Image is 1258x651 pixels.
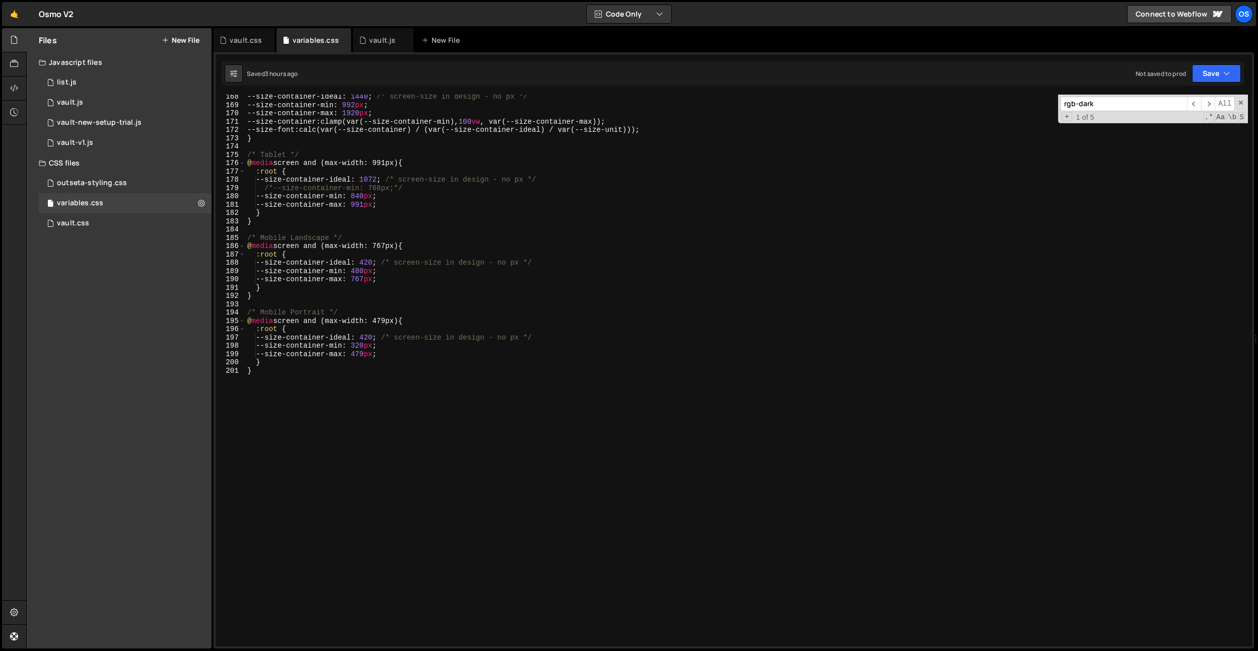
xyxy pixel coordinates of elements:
span: CaseSensitive Search [1215,112,1226,122]
div: 179 [216,184,245,193]
div: vault-v1.js [57,138,93,147]
div: 16596/45133.js [39,93,212,113]
div: 178 [216,176,245,184]
div: vault.css [57,219,89,228]
div: variables.css [57,199,103,208]
div: 200 [216,358,245,367]
div: 182 [216,209,245,217]
div: outseta-styling.css [57,179,127,188]
div: 186 [216,242,245,251]
span: Alt-Enter [1215,97,1235,111]
div: 192 [216,292,245,300]
div: 188 [216,259,245,267]
div: vault.css [230,35,262,45]
span: Whole Word Search [1227,112,1237,122]
span: 1 of 5 [1072,113,1098,122]
div: 174 [216,142,245,151]
div: 168 [216,93,245,101]
div: 190 [216,275,245,284]
h2: Files [39,35,57,46]
div: 197 [216,334,245,342]
div: 191 [216,284,245,292]
div: 173 [216,134,245,143]
div: CSS files [27,153,212,173]
div: 169 [216,101,245,110]
div: 184 [216,225,245,234]
div: 183 [216,217,245,226]
div: 172 [216,126,245,134]
span: RegExp Search [1204,112,1214,122]
div: 16596/45153.css [39,213,212,233]
div: 171 [216,118,245,126]
div: Osmo V2 [39,8,74,20]
input: Search for [1061,97,1187,111]
div: 176 [216,159,245,168]
div: 201 [216,367,245,375]
div: 170 [216,109,245,118]
div: 16596/45152.js [39,113,212,133]
a: 🤙 [2,2,27,26]
div: Saved [247,69,298,78]
div: New File [422,35,464,45]
button: Code Only [587,5,671,23]
div: 185 [216,234,245,242]
span: ​ [1187,97,1201,111]
div: vault.js [57,98,83,107]
div: 199 [216,350,245,359]
div: 194 [216,308,245,317]
div: Javascript files [27,52,212,72]
button: Save [1192,64,1241,83]
div: 187 [216,251,245,259]
span: Search In Selection [1238,112,1245,122]
div: list.js [57,78,77,87]
div: 16596/45151.js [39,72,212,93]
div: vault.js [369,35,395,45]
div: 3 hours ago [265,69,298,78]
div: 180 [216,192,245,201]
span: ​ [1201,97,1215,111]
div: 195 [216,317,245,326]
div: 16596/45132.js [39,133,212,153]
div: 175 [216,151,245,159]
div: variables.css [293,35,339,45]
span: Toggle Replace mode [1062,112,1072,122]
div: 196 [216,325,245,334]
a: Os [1235,5,1253,23]
button: New File [162,36,199,44]
div: 181 [216,201,245,209]
div: 16596/45154.css [39,193,212,213]
div: Not saved to prod [1136,69,1186,78]
div: vault-new-setup-trial.js [57,118,142,127]
div: 16596/45156.css [39,173,212,193]
div: 198 [216,342,245,350]
div: 193 [216,300,245,309]
div: 177 [216,168,245,176]
div: 189 [216,267,245,276]
a: Connect to Webflow [1127,5,1232,23]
